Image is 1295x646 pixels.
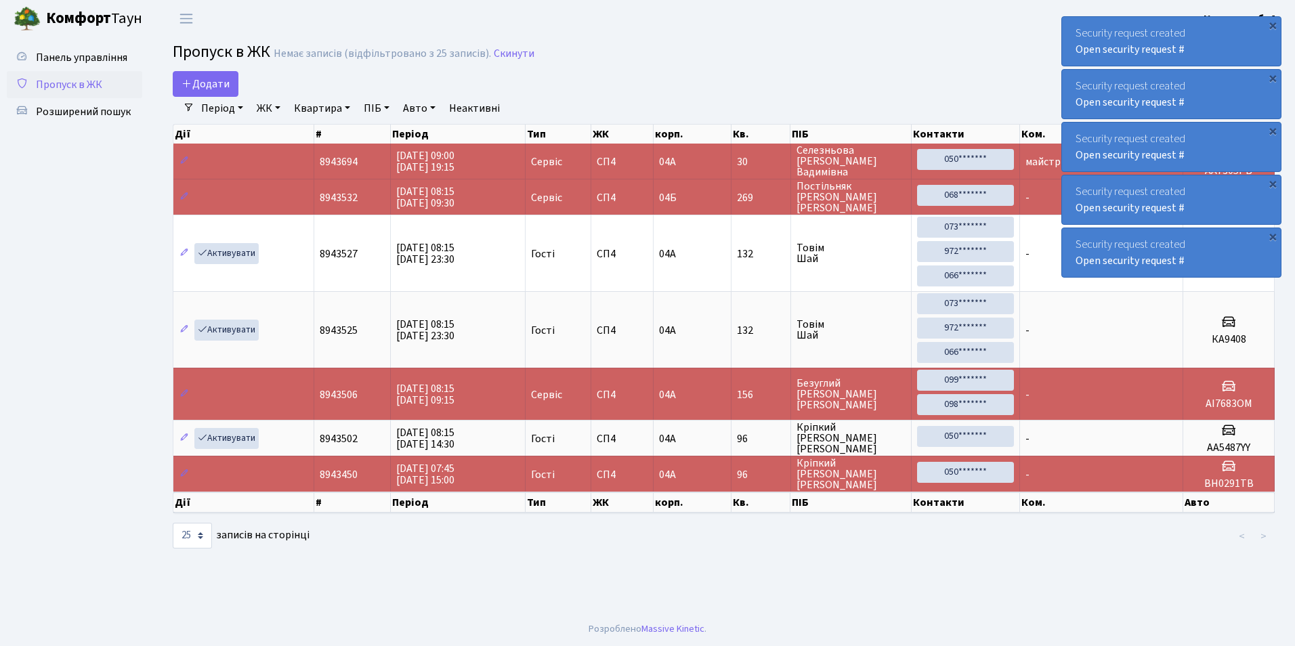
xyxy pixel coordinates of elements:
[7,71,142,98] a: Пропуск в ЖК
[597,389,648,400] span: СП4
[1062,70,1281,119] div: Security request created
[737,389,785,400] span: 156
[320,467,358,482] span: 8943450
[7,98,142,125] a: Розширений пошук
[1025,190,1029,205] span: -
[659,154,676,169] span: 04А
[1266,71,1279,85] div: ×
[391,125,526,144] th: Період
[737,325,785,336] span: 132
[1076,42,1185,57] a: Open security request #
[659,323,676,338] span: 04А
[1025,431,1029,446] span: -
[1025,467,1029,482] span: -
[654,125,731,144] th: корп.
[36,104,131,119] span: Розширений пошук
[797,242,906,264] span: Товім Шай
[797,422,906,454] span: Кріпкий [PERSON_NAME] [PERSON_NAME]
[398,97,441,120] a: Авто
[597,433,648,444] span: СП4
[169,7,203,30] button: Переключити навігацію
[320,323,358,338] span: 8943525
[659,387,676,402] span: 04А
[251,97,286,120] a: ЖК
[531,192,562,203] span: Сервіс
[1062,228,1281,277] div: Security request created
[531,469,555,480] span: Гості
[1020,492,1183,513] th: Ком.
[1189,397,1269,410] h5: АІ7683ОМ
[912,125,1020,144] th: Контакти
[737,249,785,259] span: 132
[659,246,676,261] span: 04А
[531,156,562,167] span: Сервіс
[654,492,731,513] th: корп.
[1189,477,1269,490] h5: BH0291TB
[320,387,358,402] span: 8943506
[320,190,358,205] span: 8943532
[737,469,785,480] span: 96
[320,246,358,261] span: 8943527
[1189,333,1269,346] h5: КА9408
[46,7,142,30] span: Таун
[391,492,526,513] th: Період
[641,622,704,636] a: Massive Kinetic
[314,125,391,144] th: #
[320,431,358,446] span: 8943502
[1204,11,1279,27] a: Консьєрж б. 4.
[1183,492,1275,513] th: Авто
[396,240,454,267] span: [DATE] 08:15 [DATE] 23:30
[790,125,911,144] th: ПІБ
[314,492,391,513] th: #
[1062,17,1281,66] div: Security request created
[1025,387,1029,402] span: -
[531,389,562,400] span: Сервіс
[173,40,270,64] span: Пропуск в ЖК
[396,184,454,211] span: [DATE] 08:15 [DATE] 09:30
[790,492,911,513] th: ПІБ
[194,243,259,264] a: Активувати
[1266,124,1279,137] div: ×
[659,467,676,482] span: 04А
[1062,175,1281,224] div: Security request created
[1076,200,1185,215] a: Open security request #
[597,325,648,336] span: СП4
[36,50,127,65] span: Панель управління
[194,428,259,449] a: Активувати
[396,381,454,408] span: [DATE] 08:15 [DATE] 09:15
[173,492,314,513] th: Дії
[1266,177,1279,190] div: ×
[597,192,648,203] span: СП4
[7,44,142,71] a: Панель управління
[737,433,785,444] span: 96
[737,156,785,167] span: 30
[531,249,555,259] span: Гості
[797,458,906,490] span: Кріпкий [PERSON_NAME] [PERSON_NAME]
[1076,253,1185,268] a: Open security request #
[1062,123,1281,171] div: Security request created
[1076,148,1185,163] a: Open security request #
[731,492,791,513] th: Кв.
[797,378,906,410] span: Безуглий [PERSON_NAME] [PERSON_NAME]
[591,125,654,144] th: ЖК
[526,492,591,513] th: Тип
[526,125,591,144] th: Тип
[659,190,677,205] span: 04Б
[597,249,648,259] span: СП4
[274,47,491,60] div: Немає записів (відфільтровано з 25 записів).
[531,325,555,336] span: Гості
[289,97,356,120] a: Квартира
[731,125,791,144] th: Кв.
[797,319,906,341] span: Товім Шай
[1266,230,1279,243] div: ×
[196,97,249,120] a: Період
[912,492,1020,513] th: Контакти
[358,97,395,120] a: ПІБ
[591,492,654,513] th: ЖК
[1025,246,1029,261] span: -
[320,154,358,169] span: 8943694
[396,317,454,343] span: [DATE] 08:15 [DATE] 23:30
[1025,154,1122,169] span: майстри штукатури
[396,461,454,488] span: [DATE] 07:45 [DATE] 15:00
[173,71,238,97] a: Додати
